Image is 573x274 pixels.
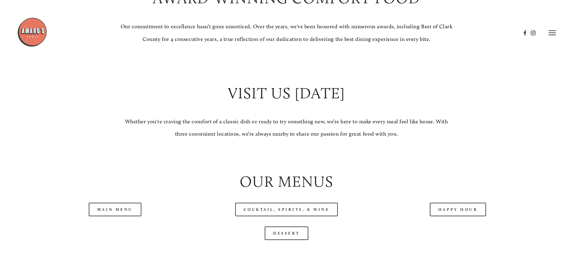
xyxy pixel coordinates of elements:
h2: Our Menus [34,171,538,192]
a: Happy Hour [430,203,486,216]
a: Main Menu [89,203,141,216]
a: Dessert [265,226,308,240]
a: Cocktail, Spirits, & Wine [235,203,338,216]
p: Whether you're craving the comfort of a classic dish or ready to try something new, we’re here to... [120,115,453,140]
h2: Visit Us [DATE] [120,83,453,104]
img: Amaro's Table [17,17,47,47]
